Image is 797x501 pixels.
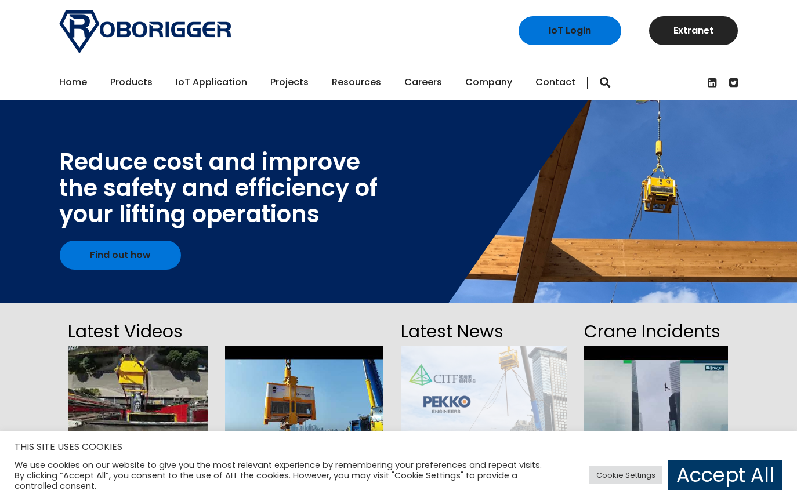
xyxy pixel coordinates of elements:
a: IoT Login [519,16,621,45]
a: Home [59,64,87,100]
img: hqdefault.jpg [225,346,383,462]
div: Reduce cost and improve the safety and efficiency of your lifting operations [59,149,378,227]
a: Careers [404,64,442,100]
h2: Crane Incidents [584,318,727,346]
h5: THIS SITE USES COOKIES [15,440,782,455]
a: Accept All [668,460,782,490]
img: Roborigger [59,10,231,53]
h2: Latest News [401,318,567,346]
div: We use cookies on our website to give you the most relevant experience by remembering your prefer... [15,460,552,491]
a: Find out how [60,241,181,270]
img: hqdefault.jpg [584,346,727,462]
a: Products [110,64,153,100]
a: Cookie Settings [589,466,662,484]
a: Extranet [649,16,738,45]
a: Company [465,64,512,100]
a: Resources [332,64,381,100]
a: Projects [270,64,309,100]
img: hqdefault.jpg [68,346,208,462]
h2: Latest Videos [68,318,208,346]
a: Contact [535,64,575,100]
a: IoT Application [176,64,247,100]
